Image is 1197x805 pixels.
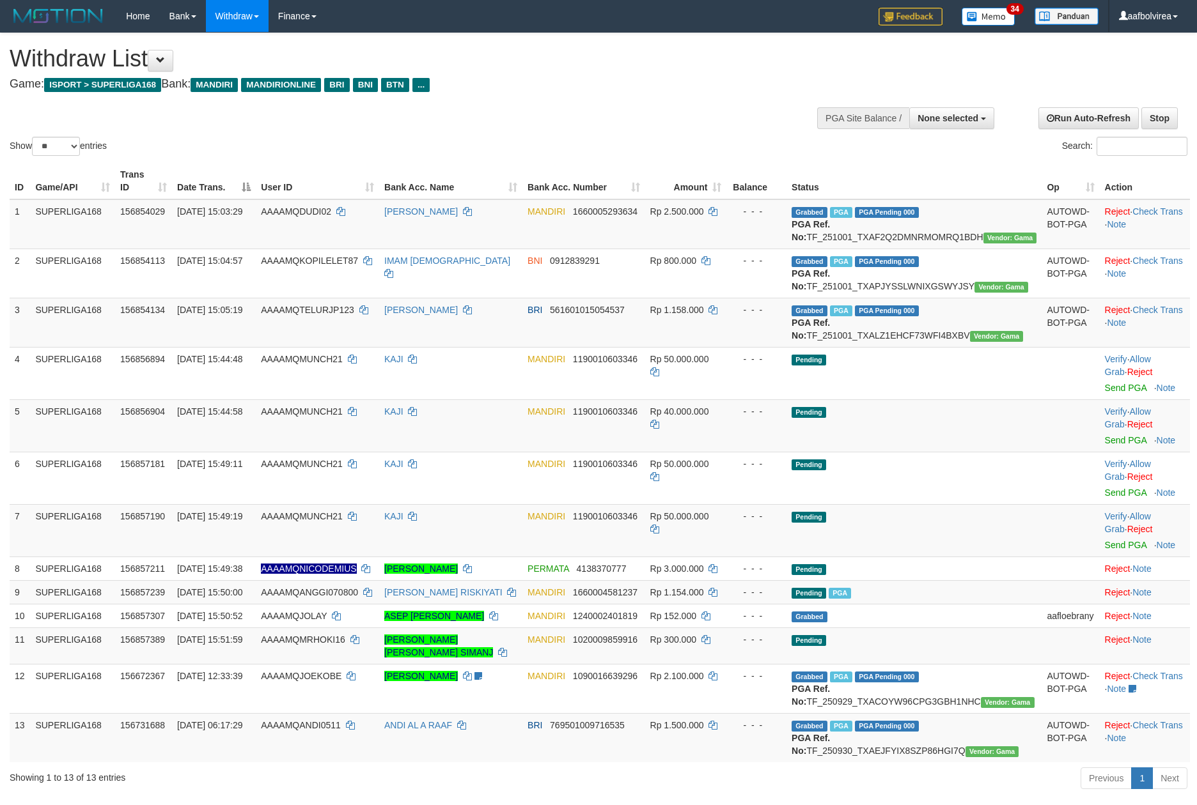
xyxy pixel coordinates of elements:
a: Stop [1141,107,1178,129]
th: Game/API: activate to sort column ascending [30,163,115,199]
span: PERMATA [528,563,569,574]
span: Rp 152.000 [650,611,696,621]
a: Send PGA [1105,487,1146,498]
td: TF_250929_TXACOYW96CPG3GBH1NHC [786,664,1042,713]
td: TF_251001_TXALZ1EHCF73WFI4BXBV [786,298,1042,347]
a: Send PGA [1105,435,1146,445]
a: Check Trans [1132,671,1183,681]
span: BRI [324,78,349,92]
span: Rp 1.158.000 [650,305,704,315]
td: SUPERLIGA168 [30,199,115,249]
div: - - - [731,633,781,646]
th: User ID: activate to sort column ascending [256,163,379,199]
span: AAAAMQANGGI070800 [261,587,358,597]
span: AAAAMQJOLAY [261,611,327,621]
th: Balance [726,163,786,199]
span: BNI [528,256,542,266]
td: · · [1100,713,1190,762]
span: BRI [528,305,542,315]
span: 156856904 [120,406,165,417]
span: Copy 769501009716535 to clipboard [550,720,625,730]
span: MANDIRI [528,587,565,597]
a: Reject [1105,563,1130,574]
span: [DATE] 15:44:48 [177,354,242,364]
span: MANDIRI [528,671,565,681]
div: - - - [731,562,781,575]
td: · · [1100,399,1190,452]
a: Reject [1105,305,1130,315]
span: 156857181 [120,459,165,469]
a: Note [1107,733,1127,743]
span: [DATE] 15:05:19 [177,305,242,315]
td: AUTOWD-BOT-PGA [1042,249,1099,298]
a: Reject [1105,587,1130,597]
span: Vendor URL: https://trx31.1velocity.biz [974,282,1028,293]
span: 156856894 [120,354,165,364]
span: [DATE] 15:49:19 [177,511,242,521]
a: Check Trans [1132,305,1183,315]
span: AAAAMQANDI0511 [261,720,341,730]
th: ID [10,163,30,199]
td: SUPERLIGA168 [30,556,115,580]
span: Marked by aafsengchandara [830,305,852,316]
span: Grabbed [792,305,827,316]
a: Note [1157,435,1176,445]
span: Copy 1090016639296 to clipboard [573,671,638,681]
div: - - - [731,510,781,523]
span: [DATE] 15:49:11 [177,459,242,469]
span: Rp 2.500.000 [650,206,704,217]
span: AAAAMQMUNCH21 [261,511,343,521]
a: ASEP [PERSON_NAME] [384,611,484,621]
span: 156731688 [120,720,165,730]
h4: Game: Bank: [10,78,785,91]
td: 2 [10,249,30,298]
span: 156672367 [120,671,165,681]
span: 156857307 [120,611,165,621]
span: 156857239 [120,587,165,597]
a: Allow Grab [1105,406,1151,429]
span: · [1105,459,1151,482]
span: MANDIRI [528,354,565,364]
a: Note [1132,587,1152,597]
a: Note [1157,383,1176,393]
span: Vendor URL: https://trx31.1velocity.biz [981,697,1035,708]
span: AAAAMQTELURJP123 [261,305,354,315]
span: Marked by aafsengchandara [830,671,852,682]
a: Next [1152,767,1187,789]
a: Reject [1105,634,1130,645]
td: 7 [10,504,30,556]
span: MANDIRI [528,511,565,521]
div: - - - [731,457,781,470]
span: BRI [528,720,542,730]
a: Send PGA [1105,383,1146,393]
img: MOTION_logo.png [10,6,107,26]
a: Note [1132,563,1152,574]
td: 3 [10,298,30,347]
span: Copy 1020009859916 to clipboard [573,634,638,645]
a: Check Trans [1132,256,1183,266]
span: Vendor URL: https://trx31.1velocity.biz [983,233,1037,243]
td: · · [1100,504,1190,556]
div: - - - [731,719,781,732]
td: TF_250930_TXAEJFYIX8SZP86HGI7Q [786,713,1042,762]
a: Check Trans [1132,720,1183,730]
span: Rp 50.000.000 [650,459,709,469]
span: AAAAMQMUNCH21 [261,406,343,417]
a: Previous [1081,767,1132,789]
span: [DATE] 06:17:29 [177,720,242,730]
span: Rp 1.154.000 [650,587,704,597]
span: [DATE] 12:33:39 [177,671,242,681]
a: Reject [1105,720,1130,730]
span: Copy 1660005293634 to clipboard [573,206,638,217]
span: AAAAMQMRHOKI16 [261,634,345,645]
span: Rp 50.000.000 [650,511,709,521]
span: ... [412,78,430,92]
td: AUTOWD-BOT-PGA [1042,664,1099,713]
span: · [1105,511,1151,534]
a: Reject [1105,671,1130,681]
span: Marked by aafchhiseyha [830,256,852,267]
span: Grabbed [792,721,827,732]
a: Note [1157,487,1176,498]
td: · · [1100,664,1190,713]
span: AAAAMQDUDI02 [261,206,331,217]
